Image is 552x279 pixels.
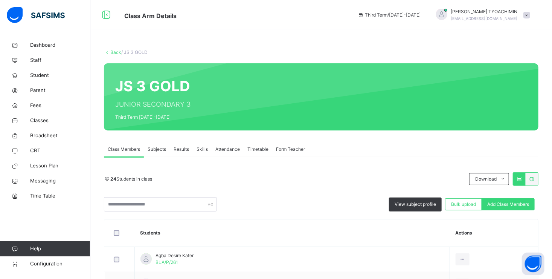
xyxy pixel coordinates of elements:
[30,192,90,200] span: Time Table
[30,102,90,109] span: Fees
[522,253,544,275] button: Open asap
[450,219,538,247] th: Actions
[30,117,90,124] span: Classes
[451,16,518,21] span: [EMAIL_ADDRESS][DOMAIN_NAME]
[487,201,529,208] span: Add Class Members
[121,49,148,55] span: / JS 3 GOLD
[395,201,436,208] span: View subject profile
[110,176,116,182] b: 24
[30,41,90,49] span: Dashboard
[156,259,178,265] span: BLA/P/261
[124,12,177,20] span: Class Arm Details
[197,146,208,153] span: Skills
[7,7,65,23] img: safsims
[451,8,518,15] span: [PERSON_NAME] TYOACHIMIN
[30,147,90,155] span: CBT
[108,146,140,153] span: Class Members
[30,57,90,64] span: Staff
[30,245,90,253] span: Help
[110,176,152,182] span: Students in class
[30,132,90,139] span: Broadsheet
[30,72,90,79] span: Student
[30,260,90,268] span: Configuration
[148,146,166,153] span: Subjects
[156,252,194,259] span: Agba Desire Kater
[30,162,90,170] span: Lesson Plan
[475,176,497,182] span: Download
[30,87,90,94] span: Parent
[30,177,90,185] span: Messaging
[451,201,476,208] span: Bulk upload
[247,146,268,153] span: Timetable
[135,219,450,247] th: Students
[276,146,305,153] span: Form Teacher
[358,12,421,18] span: session/term information
[215,146,240,153] span: Attendance
[428,8,534,22] div: DONALDTYOACHIMIN
[174,146,189,153] span: Results
[110,49,121,55] a: Back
